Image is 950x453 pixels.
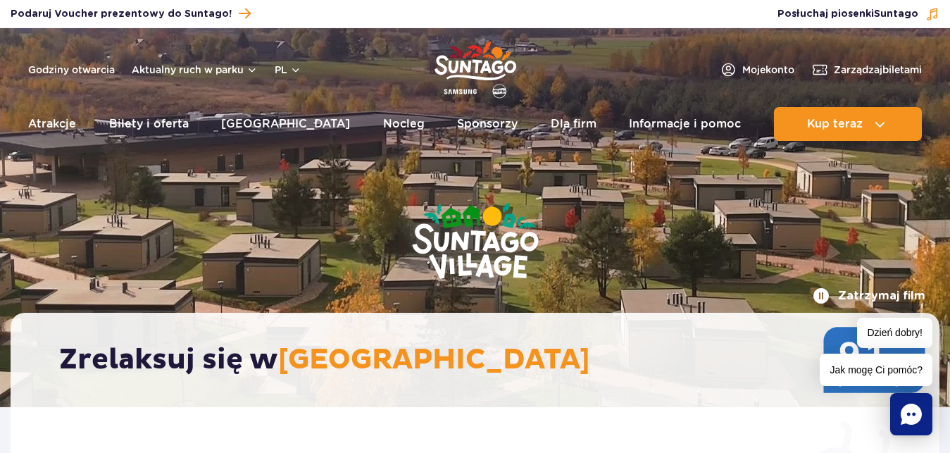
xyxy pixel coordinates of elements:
a: Atrakcje [28,107,76,141]
button: Zatrzymaj film [813,287,925,304]
a: Sponsorzy [457,107,518,141]
button: Posłuchaj piosenkiSuntago [777,7,939,21]
div: Chat [890,393,932,435]
a: Bilety i oferta [109,107,189,141]
a: [GEOGRAPHIC_DATA] [221,107,350,141]
a: Zarządzajbiletami [811,61,922,78]
span: Jak mogę Ci pomóc? [820,354,932,386]
span: Dzień dobry! [857,318,932,348]
span: [GEOGRAPHIC_DATA] [278,342,590,378]
button: Kup teraz [774,107,922,141]
a: Mojekonto [720,61,794,78]
span: Suntago [874,9,918,19]
span: Kup teraz [807,118,863,130]
span: Moje konto [742,63,794,77]
img: Suntago Village [356,148,595,337]
a: Nocleg [383,107,425,141]
span: Posłuchaj piosenki [777,7,918,21]
span: Zarządzaj biletami [834,63,922,77]
span: Podaruj Voucher prezentowy do Suntago! [11,7,232,21]
a: Dla firm [551,107,596,141]
a: Godziny otwarcia [28,63,115,77]
a: Informacje i pomoc [629,107,741,141]
a: Park of Poland [435,35,516,100]
h2: Zrelaksuj się w [59,342,905,378]
button: Aktualny ruch w parku [132,64,258,75]
button: pl [275,63,301,77]
a: Podaruj Voucher prezentowy do Suntago! [11,4,251,23]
